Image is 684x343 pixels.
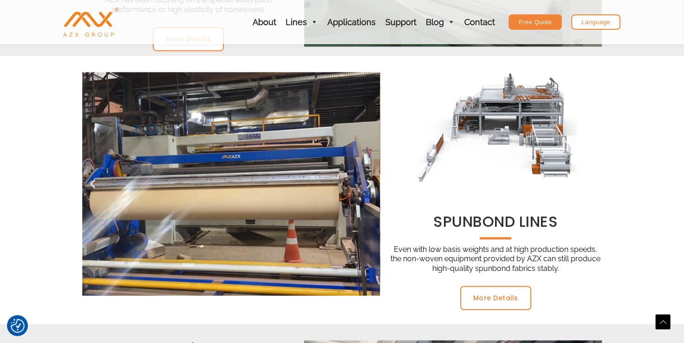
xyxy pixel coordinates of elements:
a: Free Quote [508,14,562,30]
img: AZX non woven machine manufacturer in india 11 [82,72,380,296]
img: Revisit consent button [11,319,25,333]
a: More Details [460,286,531,310]
button: Consent Preferences [11,319,25,333]
img: AZX-SSS spunbond nonwoven machine [414,60,577,200]
div: Next slide [364,178,375,190]
p: Even with low basis weights and at high production speeds, the non-woven equipment provided by AZ... [389,245,602,274]
a: Language [571,14,620,30]
div: 5 / 6 [82,72,380,296]
a: SPUNBOND LINES [433,212,558,231]
div: Previous slide [87,178,98,190]
span: More Details [473,295,518,301]
div: Image Carousel [82,72,380,296]
a: AZX Nonwoven Machine [63,17,119,26]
